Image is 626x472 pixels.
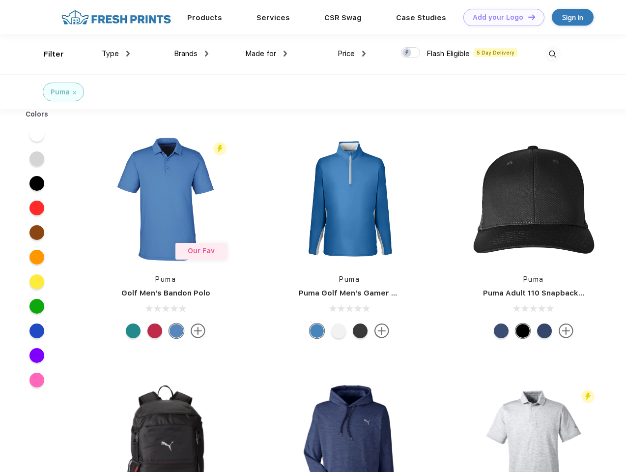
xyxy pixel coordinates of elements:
[245,49,276,58] span: Made for
[468,134,599,265] img: func=resize&h=266
[299,289,454,297] a: Puma Golf Men's Gamer Golf Quarter-Zip
[147,324,162,338] div: Ski Patrol
[515,324,530,338] div: Pma Blk Pma Blk
[44,49,64,60] div: Filter
[73,91,76,94] img: filter_cancel.svg
[374,324,389,338] img: more.svg
[427,49,470,58] span: Flash Eligible
[284,134,415,265] img: func=resize&h=266
[528,14,535,20] img: DT
[155,275,176,283] a: Puma
[58,9,174,26] img: fo%20logo%202.webp
[51,87,70,97] div: Puma
[559,324,573,338] img: more.svg
[338,49,355,58] span: Price
[494,324,509,338] div: Peacoat Qut Shd
[102,49,119,58] span: Type
[544,46,561,62] img: desktop_search.svg
[473,13,523,22] div: Add your Logo
[169,324,184,338] div: Lake Blue
[18,109,56,119] div: Colors
[174,49,198,58] span: Brands
[362,51,366,57] img: dropdown.png
[187,13,222,22] a: Products
[310,324,324,338] div: Bright Cobalt
[100,134,231,265] img: func=resize&h=266
[126,51,130,57] img: dropdown.png
[213,142,227,155] img: flash_active_toggle.svg
[353,324,368,338] div: Puma Black
[581,390,595,403] img: flash_active_toggle.svg
[537,324,552,338] div: Peacoat with Qut Shd
[324,13,362,22] a: CSR Swag
[191,324,205,338] img: more.svg
[284,51,287,57] img: dropdown.png
[562,12,583,23] div: Sign in
[205,51,208,57] img: dropdown.png
[256,13,290,22] a: Services
[121,289,210,297] a: Golf Men's Bandon Polo
[523,275,544,283] a: Puma
[188,247,215,255] span: Our Fav
[474,48,517,57] span: 5 Day Delivery
[552,9,594,26] a: Sign in
[331,324,346,338] div: Bright White
[339,275,360,283] a: Puma
[126,324,141,338] div: Green Lagoon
